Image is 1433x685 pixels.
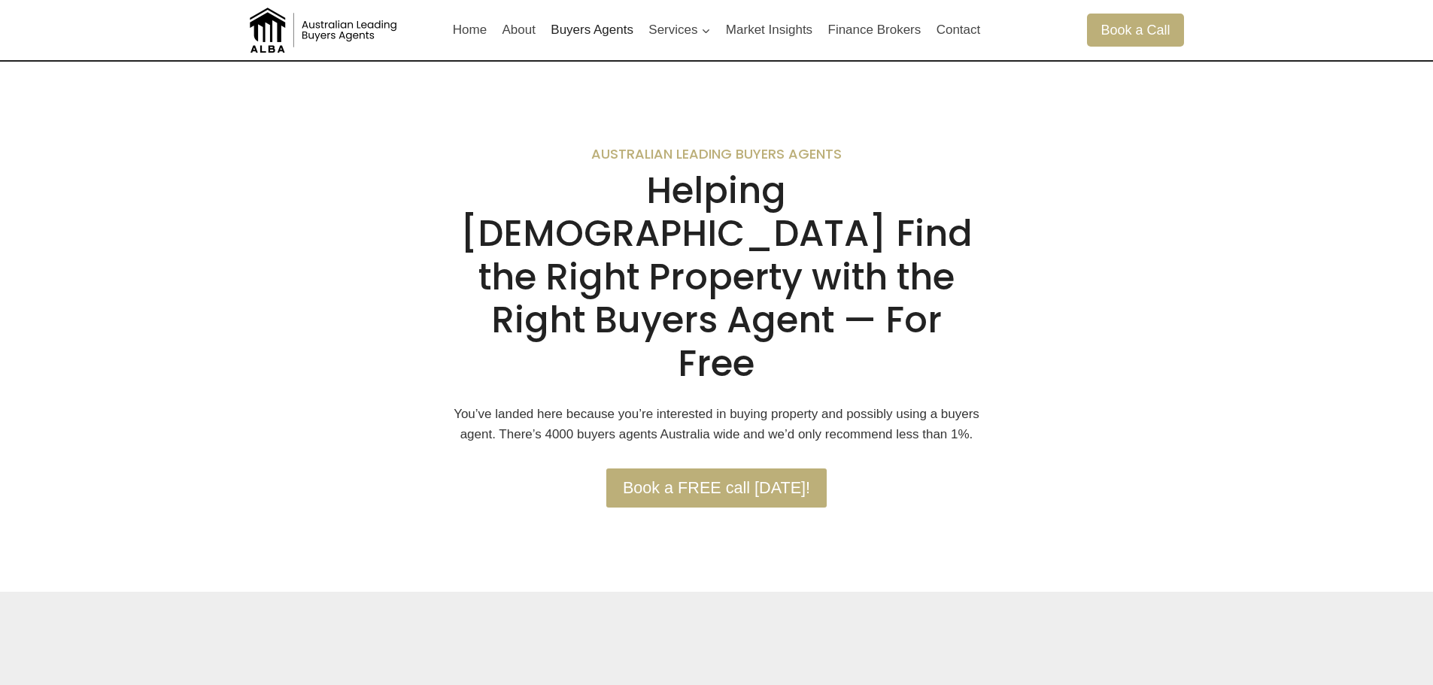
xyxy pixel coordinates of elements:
h1: Helping [DEMOGRAPHIC_DATA] Find the Right Property with the Right Buyers Agent — For Free [451,169,982,386]
a: Book a Call [1087,14,1183,46]
a: Contact [928,12,988,48]
a: About [494,12,543,48]
p: You’ve landed here because you’re interested in buying property and possibly using a buyers agent... [451,404,982,444]
a: Finance Brokers [820,12,928,48]
span: Services [648,20,710,40]
h6: Australian Leading Buyers Agents [451,146,982,162]
a: Home [445,12,495,48]
a: Book a FREE call [DATE]! [606,468,826,508]
span: Book a FREE call [DATE]! [623,475,810,502]
a: Market Insights [718,12,821,48]
img: Australian Leading Buyers Agents [250,8,400,53]
a: Buyers Agents [543,12,641,48]
nav: Primary Navigation [445,12,988,48]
